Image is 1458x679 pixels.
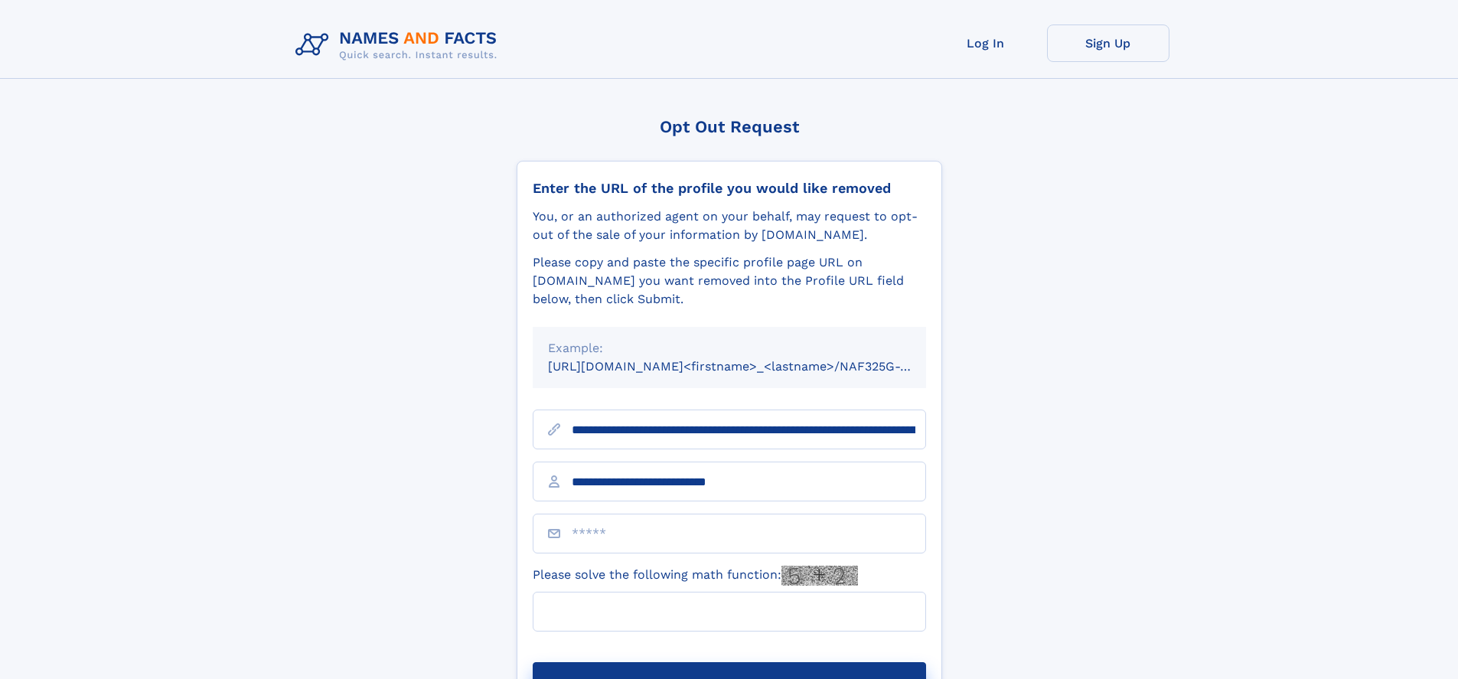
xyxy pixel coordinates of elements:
[1047,24,1169,62] a: Sign Up
[533,180,926,197] div: Enter the URL of the profile you would like removed
[517,117,942,136] div: Opt Out Request
[533,207,926,244] div: You, or an authorized agent on your behalf, may request to opt-out of the sale of your informatio...
[548,339,911,357] div: Example:
[925,24,1047,62] a: Log In
[533,566,858,586] label: Please solve the following math function:
[548,359,955,374] small: [URL][DOMAIN_NAME]<firstname>_<lastname>/NAF325G-xxxxxxxx
[289,24,510,66] img: Logo Names and Facts
[533,253,926,308] div: Please copy and paste the specific profile page URL on [DOMAIN_NAME] you want removed into the Pr...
